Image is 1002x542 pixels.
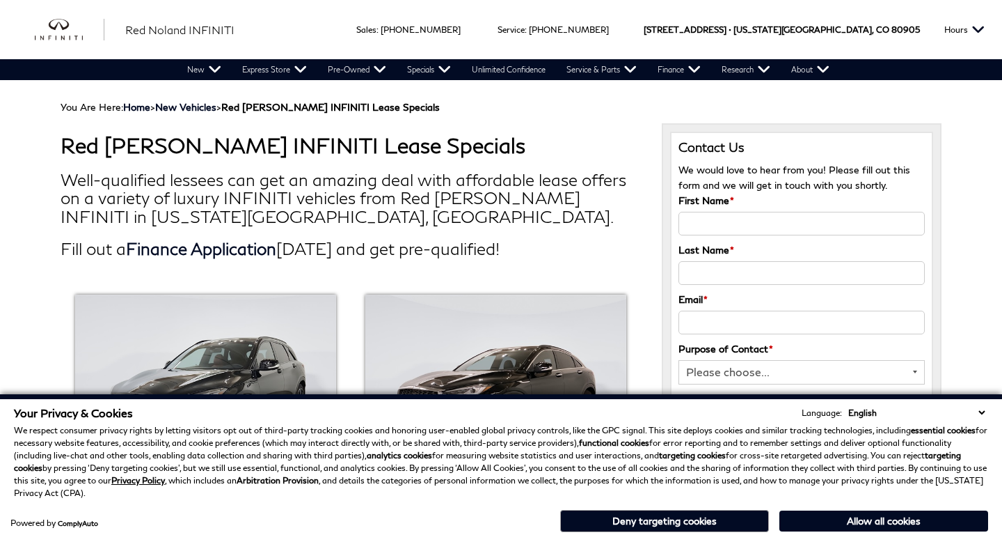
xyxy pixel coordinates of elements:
[678,242,734,258] label: Last Name
[711,59,781,80] a: Research
[367,450,432,460] strong: analytics cookies
[61,101,941,113] div: Breadcrumbs
[125,23,234,36] span: Red Noland INFINITI
[376,24,379,35] span: :
[560,510,769,532] button: Deny targeting cookies
[644,24,920,35] a: [STREET_ADDRESS] • [US_STATE][GEOGRAPHIC_DATA], CO 80905
[35,19,104,41] img: INFINITI
[678,341,773,357] label: Purpose of Contact
[177,59,840,80] nav: Main Navigation
[125,22,234,38] a: Red Noland INFINITI
[461,59,556,80] a: Unlimited Confidence
[678,140,925,155] h3: Contact Us
[781,59,840,80] a: About
[10,519,98,527] div: Powered by
[356,24,376,35] span: Sales
[155,101,216,113] a: New Vehicles
[525,24,527,35] span: :
[14,406,133,419] span: Your Privacy & Cookies
[126,238,276,258] a: Finance Application
[678,164,910,191] span: We would love to hear from you! Please fill out this form and we will get in touch with you shortly.
[678,193,734,208] label: First Name
[365,295,626,490] img: New 2025 INFINITI QX55 LUXE AWD
[61,101,440,113] span: You Are Here:
[779,511,988,532] button: Allow all cookies
[845,406,988,419] select: Language Select
[659,450,726,460] strong: targeting cookies
[911,425,976,435] strong: essential cookies
[61,240,641,258] h2: Fill out a [DATE] and get pre-qualified!
[647,59,711,80] a: Finance
[61,134,641,157] h1: Red [PERSON_NAME] INFINITI Lease Specials
[155,101,440,113] span: >
[397,59,461,80] a: Specials
[381,24,461,35] a: [PHONE_NUMBER]
[317,59,397,80] a: Pre-Owned
[123,101,150,113] a: Home
[529,24,609,35] a: [PHONE_NUMBER]
[75,295,336,490] img: New 2025 INFINITI QX50 SPORT AWD
[678,392,725,407] label: Message
[14,424,988,500] p: We respect consumer privacy rights by letting visitors opt out of third-party tracking cookies an...
[802,409,842,417] div: Language:
[221,101,440,113] strong: Red [PERSON_NAME] INFINITI Lease Specials
[579,438,649,448] strong: functional cookies
[556,59,647,80] a: Service & Parts
[61,171,641,226] h2: Well-qualified lessees can get an amazing deal with affordable lease offers on a variety of luxur...
[232,59,317,80] a: Express Store
[123,101,440,113] span: >
[177,59,232,80] a: New
[498,24,525,35] span: Service
[35,19,104,41] a: infiniti
[58,519,98,527] a: ComplyAuto
[678,292,708,307] label: Email
[237,475,319,486] strong: Arbitration Provision
[111,475,165,486] a: Privacy Policy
